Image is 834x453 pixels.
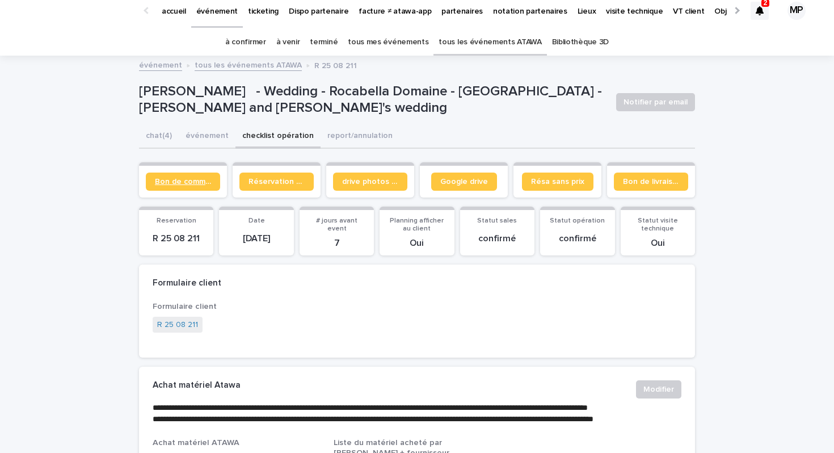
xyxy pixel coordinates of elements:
span: Date [248,217,265,224]
span: Google drive [440,178,488,186]
a: tous les événements ATAWA [195,58,302,71]
span: Notifier par email [624,97,688,108]
button: Notifier par email [616,93,695,111]
div: 2 [751,2,769,20]
a: à venir [276,29,300,56]
p: 7 [306,238,367,249]
a: Bon de commande [146,173,220,191]
a: R 25 08 211 [157,319,198,331]
p: confirmé [467,233,528,244]
button: checklist opération [235,125,321,149]
a: Bon de livraison [614,173,688,191]
span: Statut sales [477,217,517,224]
a: tous mes événements [348,29,428,56]
button: événement [179,125,235,149]
span: Statut opération [550,217,605,224]
p: [DATE] [226,233,287,244]
span: Statut visite technique [638,217,678,232]
p: Oui [386,238,447,249]
span: Reservation [157,217,196,224]
a: drive photos coordinateur [333,173,407,191]
button: report/annulation [321,125,399,149]
p: R 25 08 211 [314,58,357,71]
a: terminé [310,29,338,56]
span: Modifier [643,384,674,395]
span: drive photos coordinateur [342,178,398,186]
a: Google drive [431,173,497,191]
div: MP [787,2,806,20]
p: [PERSON_NAME] - Wedding - Rocabella Domaine - [GEOGRAPHIC_DATA] - [PERSON_NAME] and [PERSON_NAME]... [139,83,607,116]
span: Achat matériel ATAWA [153,439,239,447]
a: Réservation client [239,173,314,191]
p: confirmé [547,233,608,244]
p: Oui [627,238,688,249]
span: Résa sans prix [531,178,584,186]
p: R 25 08 211 [146,233,207,244]
button: Modifier [636,380,681,399]
a: événement [139,58,182,71]
span: Réservation client [248,178,305,186]
a: Résa sans prix [522,173,593,191]
a: Bibliothèque 3D [552,29,609,56]
button: chat (4) [139,125,179,149]
span: Formulaire client [153,303,217,311]
span: # jours avant event [316,217,357,232]
a: tous les événements ATAWA [439,29,541,56]
h2: Formulaire client [153,278,221,288]
span: Bon de livraison [623,178,679,186]
a: à confirmer [225,29,266,56]
span: Bon de commande [155,178,211,186]
h2: Achat matériel Atawa [153,380,241,391]
span: Planning afficher au client [390,217,444,232]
